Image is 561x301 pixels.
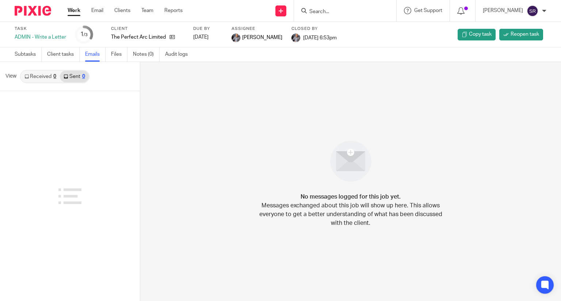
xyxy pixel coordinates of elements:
[82,74,85,79] div: 0
[325,136,376,187] img: image
[301,192,401,201] h4: No messages logged for this job yet.
[53,74,56,79] div: 0
[193,26,222,32] label: Due by
[111,34,166,41] p: The Perfect Arc Limited
[414,8,442,13] span: Get Support
[15,6,51,16] img: Pixie
[232,26,282,32] label: Assignee
[15,34,66,41] div: ADMIN - Write a Letter
[80,30,88,39] div: 1
[114,7,130,14] a: Clients
[21,71,60,82] a: Received0
[242,34,282,41] span: [PERSON_NAME]
[193,34,222,41] div: [DATE]
[141,7,153,14] a: Team
[165,47,193,62] a: Audit logs
[309,9,374,15] input: Search
[84,33,88,37] small: /3
[15,47,42,62] a: Subtasks
[511,31,539,38] span: Reopen task
[15,26,66,32] label: Task
[291,34,300,42] img: -%20%20-%20studio@ingrained.co.uk%20for%20%20-20220223%20at%20101413%20-%201W1A2026.jpg
[85,47,106,62] a: Emails
[60,71,88,82] a: Sent0
[133,47,160,62] a: Notes (0)
[469,31,492,38] span: Copy task
[483,7,523,14] p: [PERSON_NAME]
[47,47,80,62] a: Client tasks
[499,29,543,40] a: Reopen task
[527,5,538,17] img: svg%3E
[458,29,496,40] a: Copy task
[91,7,103,14] a: Email
[303,35,337,40] span: [DATE] 6:53pm
[111,26,184,32] label: Client
[68,7,80,14] a: Work
[5,73,16,80] span: View
[111,47,127,62] a: Files
[254,201,447,227] p: Messages exchanged about this job will show up here. This allows everyone to get a better underst...
[291,26,337,32] label: Closed by
[232,34,240,42] img: -%20%20-%20studio@ingrained.co.uk%20for%20%20-20220223%20at%20101413%20-%201W1A2026.jpg
[164,7,183,14] a: Reports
